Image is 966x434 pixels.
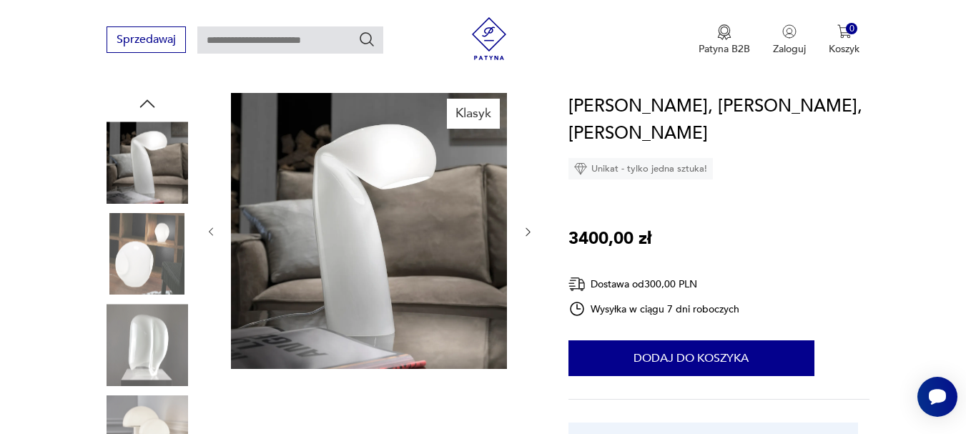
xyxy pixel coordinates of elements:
[699,24,750,56] button: Patyna B2B
[107,304,188,385] img: Zdjęcie produktu Lampy, Luciano Vistosi, szkło Murano
[917,377,957,417] iframe: Smartsupp widget button
[107,122,188,203] img: Zdjęcie produktu Lampy, Luciano Vistosi, szkło Murano
[699,24,750,56] a: Ikona medaluPatyna B2B
[699,42,750,56] p: Patyna B2B
[107,36,186,46] a: Sprzedawaj
[829,24,859,56] button: 0Koszyk
[773,24,806,56] button: Zaloguj
[568,158,713,179] div: Unikat - tylko jedna sztuka!
[568,275,740,293] div: Dostawa od 300,00 PLN
[846,23,858,35] div: 0
[107,213,188,295] img: Zdjęcie produktu Lampy, Luciano Vistosi, szkło Murano
[574,162,587,175] img: Ikona diamentu
[107,26,186,53] button: Sprzedawaj
[447,99,500,129] div: Klasyk
[773,42,806,56] p: Zaloguj
[717,24,731,40] img: Ikona medalu
[468,17,511,60] img: Patyna - sklep z meblami i dekoracjami vintage
[568,300,740,317] div: Wysyłka w ciągu 7 dni roboczych
[782,24,797,39] img: Ikonka użytkownika
[568,340,814,376] button: Dodaj do koszyka
[568,225,651,252] p: 3400,00 zł
[568,275,586,293] img: Ikona dostawy
[358,31,375,48] button: Szukaj
[568,93,870,147] h1: [PERSON_NAME], [PERSON_NAME], [PERSON_NAME]
[231,93,507,369] img: Zdjęcie produktu Lampy, Luciano Vistosi, szkło Murano
[829,42,859,56] p: Koszyk
[837,24,852,39] img: Ikona koszyka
